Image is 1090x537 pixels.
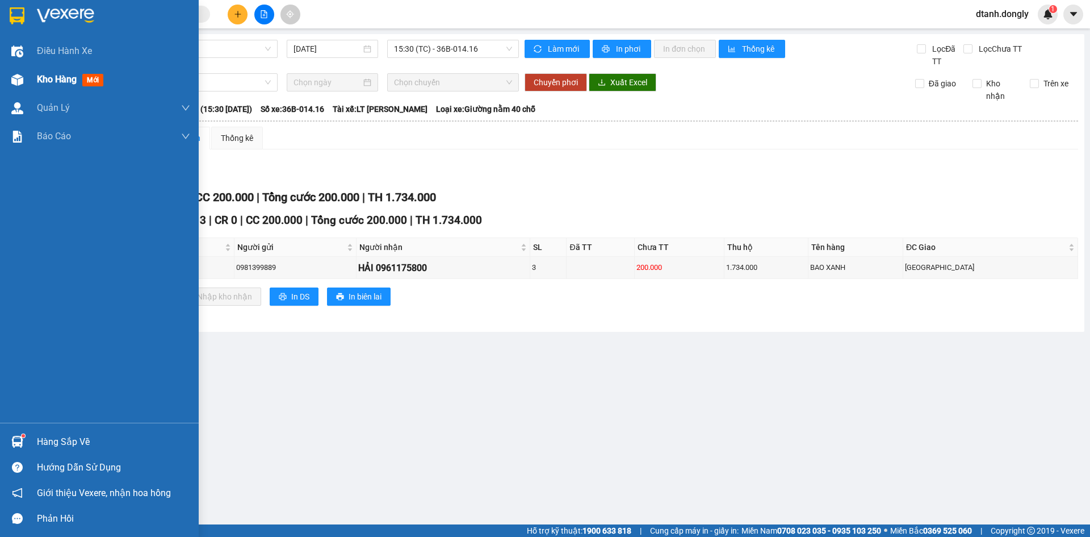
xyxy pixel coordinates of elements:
[906,241,1066,253] span: ĐC Giao
[726,262,806,273] div: 1.734.000
[254,5,274,24] button: file-add
[1043,9,1053,19] img: icon-new-feature
[240,214,243,227] span: |
[593,40,651,58] button: printerIn phơi
[1063,5,1083,24] button: caret-down
[236,262,354,273] div: 0981399889
[416,214,482,227] span: TH 1.734.000
[928,43,963,68] span: Lọc Đã TT
[532,262,564,273] div: 3
[636,262,722,273] div: 200.000
[1068,9,1079,19] span: caret-down
[286,10,294,18] span: aim
[777,526,881,535] strong: 0708 023 035 - 0935 103 250
[1027,527,1035,535] span: copyright
[905,262,1076,273] div: [GEOGRAPHIC_DATA]
[368,190,436,204] span: TH 1.734.000
[525,40,590,58] button: syncLàm mới
[967,7,1038,21] span: dtanh.dongly
[436,103,535,115] span: Loại xe: Giường nằm 40 chỗ
[923,526,972,535] strong: 0369 525 060
[305,214,308,227] span: |
[525,73,587,91] button: Chuyển phơi
[589,73,656,91] button: downloadXuất Excel
[530,238,567,257] th: SL
[719,40,785,58] button: bar-chartThống kê
[181,132,190,141] span: down
[810,262,901,273] div: BAO XANH
[181,103,190,113] span: down
[311,214,407,227] span: Tổng cước 200.000
[215,214,237,227] span: CR 0
[279,293,287,302] span: printer
[11,74,23,86] img: warehouse-icon
[527,524,631,537] span: Hỗ trợ kỹ thuật:
[741,524,881,537] span: Miền Nam
[260,10,268,18] span: file-add
[980,524,982,537] span: |
[169,103,252,115] span: Chuyến: (15:30 [DATE])
[209,214,212,227] span: |
[362,190,365,204] span: |
[1051,5,1055,13] span: 1
[257,190,259,204] span: |
[534,45,543,54] span: sync
[221,132,253,144] div: Thống kê
[11,131,23,143] img: solution-icon
[582,526,631,535] strong: 1900 633 818
[359,241,518,253] span: Người nhận
[12,488,23,498] span: notification
[327,288,391,306] button: printerIn biên lai
[291,290,309,303] span: In DS
[336,293,344,302] span: printer
[394,74,512,91] span: Chọn chuyến
[602,45,611,54] span: printer
[890,524,972,537] span: Miền Bắc
[12,513,23,524] span: message
[598,78,606,88] span: download
[610,76,647,89] span: Xuất Excel
[924,77,961,90] span: Đã giao
[270,288,318,306] button: printerIn DS
[1039,77,1073,90] span: Trên xe
[548,43,581,55] span: Làm mới
[724,238,808,257] th: Thu hộ
[37,74,77,85] span: Kho hàng
[11,102,23,114] img: warehouse-icon
[650,524,739,537] span: Cung cấp máy in - giấy in:
[349,290,381,303] span: In biên lai
[635,238,724,257] th: Chưa TT
[37,486,171,500] span: Giới thiệu Vexere, nhận hoa hồng
[22,434,25,438] sup: 1
[37,510,190,527] div: Phản hồi
[333,103,427,115] span: Tài xế: LT [PERSON_NAME]
[982,77,1021,102] span: Kho nhận
[261,103,324,115] span: Số xe: 36B-014.16
[616,43,642,55] span: In phơi
[228,5,248,24] button: plus
[358,261,528,275] div: HẢI 0961175800
[12,462,23,473] span: question-circle
[294,43,361,55] input: 13/08/2025
[37,129,71,143] span: Báo cáo
[294,76,361,89] input: Chọn ngày
[728,45,737,54] span: bar-chart
[567,238,635,257] th: Đã TT
[246,214,303,227] span: CC 200.000
[237,241,345,253] span: Người gửi
[884,528,887,533] span: ⚪️
[974,43,1024,55] span: Lọc Chưa TT
[37,101,70,115] span: Quản Lý
[1049,5,1057,13] sup: 1
[280,5,300,24] button: aim
[175,288,261,306] button: downloadNhập kho nhận
[262,190,359,204] span: Tổng cước 200.000
[11,436,23,448] img: warehouse-icon
[185,214,206,227] span: SL 3
[394,40,512,57] span: 15:30 (TC) - 36B-014.16
[82,74,103,86] span: mới
[410,214,413,227] span: |
[37,44,92,58] span: Điều hành xe
[742,43,776,55] span: Thống kê
[37,459,190,476] div: Hướng dẫn sử dụng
